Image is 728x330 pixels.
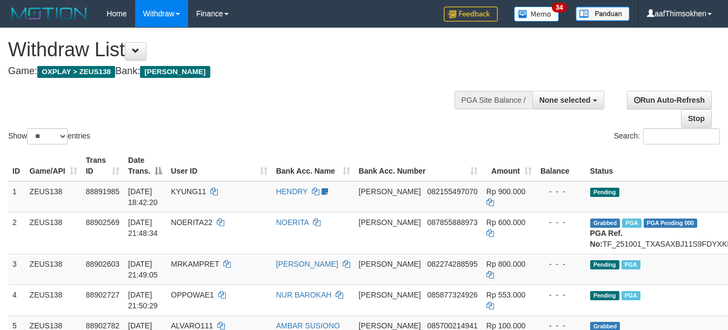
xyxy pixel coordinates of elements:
span: [DATE] 21:49:05 [128,260,158,279]
label: Search: [614,128,720,144]
h1: Withdraw List [8,39,475,61]
td: 2 [8,212,25,254]
span: ALVARO111 [171,321,213,330]
span: Pending [590,260,619,269]
h4: Game: Bank: [8,66,475,77]
a: [PERSON_NAME] [276,260,338,268]
span: Marked by aafchomsokheang [622,219,641,228]
div: - - - [540,217,582,228]
a: AMBAR SUSIONO [276,321,340,330]
img: Feedback.jpg [444,6,498,22]
td: ZEUS138 [25,212,82,254]
span: 88902782 [86,321,119,330]
span: PGA Pending [644,219,698,228]
th: Balance [536,150,586,181]
td: 3 [8,254,25,285]
button: None selected [532,91,604,109]
span: Pending [590,188,619,197]
span: Rp 600.000 [486,218,525,227]
span: Rp 553.000 [486,291,525,299]
span: [PERSON_NAME] [359,321,421,330]
span: Grabbed [590,219,620,228]
th: ID [8,150,25,181]
span: Copy 085877324926 to clipboard [427,291,477,299]
span: OPPOWAE1 [171,291,214,299]
span: MRKAMPRET [171,260,219,268]
span: [PERSON_NAME] [140,66,210,78]
img: Button%20Memo.svg [514,6,559,22]
span: 88902603 [86,260,119,268]
span: KYUNG11 [171,187,206,196]
th: User ID: activate to sort column ascending [166,150,271,181]
span: [DATE] 21:48:34 [128,218,158,237]
span: 34 [552,3,566,12]
div: - - - [540,259,582,269]
a: Stop [681,109,712,128]
th: Date Trans.: activate to sort column descending [124,150,166,181]
span: Marked by aafchomsokheang [622,291,640,300]
span: Marked by aafchomsokheang [622,260,640,269]
th: Bank Acc. Number: activate to sort column ascending [355,150,482,181]
a: Run Auto-Refresh [627,91,712,109]
a: HENDRY [276,187,308,196]
span: Copy 087855888973 to clipboard [427,218,477,227]
span: 88902727 [86,291,119,299]
td: ZEUS138 [25,254,82,285]
td: ZEUS138 [25,285,82,315]
th: Trans ID: activate to sort column ascending [82,150,124,181]
span: Rp 900.000 [486,187,525,196]
th: Amount: activate to sort column ascending [482,150,536,181]
span: [DATE] 18:42:20 [128,187,158,207]
span: Rp 800.000 [486,260,525,268]
div: - - - [540,289,582,300]
span: NOERITA22 [171,218,212,227]
th: Bank Acc. Name: activate to sort column ascending [272,150,355,181]
span: [PERSON_NAME] [359,260,421,268]
select: Showentries [27,128,68,144]
label: Show entries [8,128,90,144]
span: Copy 082155497070 to clipboard [427,187,477,196]
span: Rp 100.000 [486,321,525,330]
div: - - - [540,186,582,197]
span: [PERSON_NAME] [359,218,421,227]
img: panduan.png [576,6,630,21]
img: MOTION_logo.png [8,5,90,22]
b: PGA Ref. No: [590,229,623,248]
div: PGA Site Balance / [455,91,532,109]
a: NOERITA [276,218,309,227]
span: 88902569 [86,218,119,227]
span: [PERSON_NAME] [359,291,421,299]
span: Copy 085700214941 to clipboard [427,321,477,330]
span: Copy 082274288595 to clipboard [427,260,477,268]
span: [DATE] 21:50:29 [128,291,158,310]
td: 1 [8,181,25,213]
span: Pending [590,291,619,300]
a: NUR BAROKAH [276,291,332,299]
span: None selected [539,96,591,104]
span: [PERSON_NAME] [359,187,421,196]
span: 88891985 [86,187,119,196]
td: ZEUS138 [25,181,82,213]
span: OXPLAY > ZEUS138 [37,66,115,78]
input: Search: [643,128,720,144]
th: Game/API: activate to sort column ascending [25,150,82,181]
td: 4 [8,285,25,315]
